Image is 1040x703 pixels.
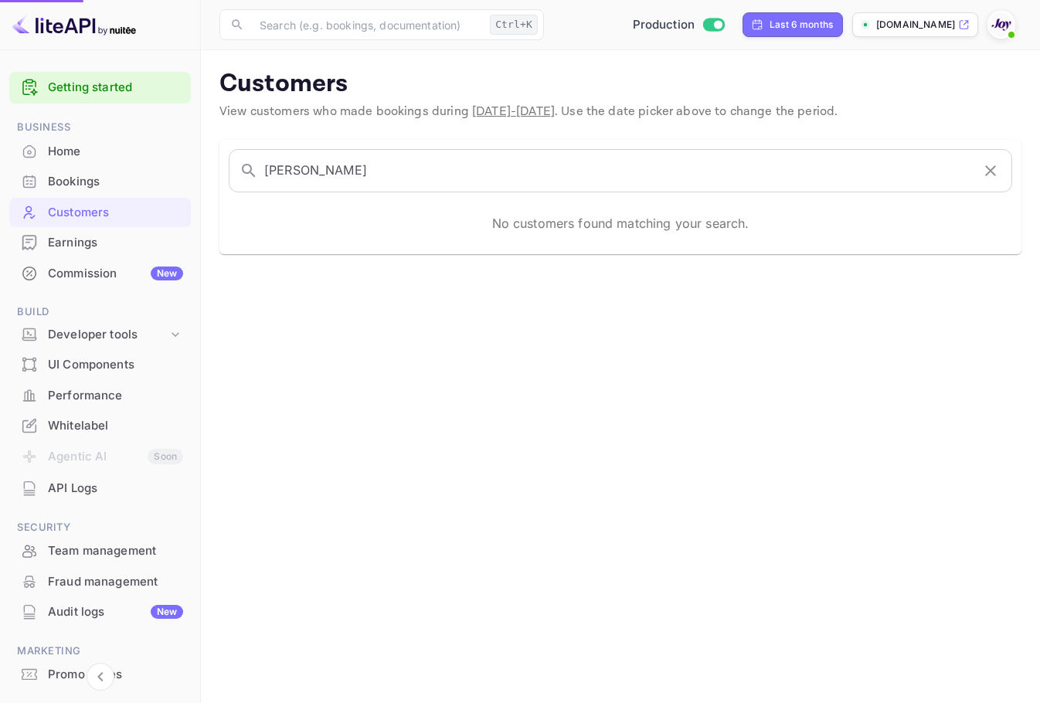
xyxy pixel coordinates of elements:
[9,597,191,627] div: Audit logsNew
[48,265,183,283] div: Commission
[9,536,191,566] div: Team management
[9,228,191,258] div: Earnings
[9,259,191,287] a: CommissionNew
[9,381,191,409] a: Performance
[48,666,183,684] div: Promo codes
[48,417,183,435] div: Whitelabel
[9,567,191,596] a: Fraud management
[151,605,183,619] div: New
[989,12,1014,37] img: With Joy
[9,411,191,440] a: Whitelabel
[48,387,183,405] div: Performance
[9,660,191,690] div: Promo codes
[48,173,183,191] div: Bookings
[9,567,191,597] div: Fraud management
[492,214,749,233] p: No customers found matching your search.
[9,321,191,348] div: Developer tools
[9,167,191,197] div: Bookings
[48,542,183,560] div: Team management
[219,69,1021,100] p: Customers
[9,137,191,165] a: Home
[9,350,191,380] div: UI Components
[9,137,191,167] div: Home
[9,643,191,660] span: Marketing
[219,104,838,120] span: View customers who made bookings during . Use the date picker above to change the period.
[633,16,695,34] span: Production
[9,597,191,626] a: Audit logsNew
[87,663,114,691] button: Collapse navigation
[48,326,168,344] div: Developer tools
[48,79,183,97] a: Getting started
[9,536,191,565] a: Team management
[9,198,191,226] a: Customers
[770,18,833,32] div: Last 6 months
[472,104,555,120] span: [DATE] - [DATE]
[9,411,191,441] div: Whitelabel
[9,304,191,321] span: Build
[490,15,538,35] div: Ctrl+K
[48,234,183,252] div: Earnings
[9,228,191,256] a: Earnings
[876,18,955,32] p: [DOMAIN_NAME]
[9,198,191,228] div: Customers
[9,660,191,688] a: Promo codes
[9,381,191,411] div: Performance
[12,12,136,37] img: LiteAPI logo
[48,204,183,222] div: Customers
[48,573,183,591] div: Fraud management
[9,72,191,104] div: Getting started
[151,267,183,280] div: New
[9,259,191,289] div: CommissionNew
[48,356,183,374] div: UI Components
[9,119,191,136] span: Business
[627,16,731,34] div: Switch to Sandbox mode
[9,474,191,502] a: API Logs
[9,474,191,504] div: API Logs
[9,519,191,536] span: Security
[250,9,484,40] input: Search (e.g. bookings, documentation)
[9,167,191,195] a: Bookings
[9,350,191,379] a: UI Components
[48,603,183,621] div: Audit logs
[48,480,183,498] div: API Logs
[48,143,183,161] div: Home
[264,149,971,192] input: Search customers by name or email...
